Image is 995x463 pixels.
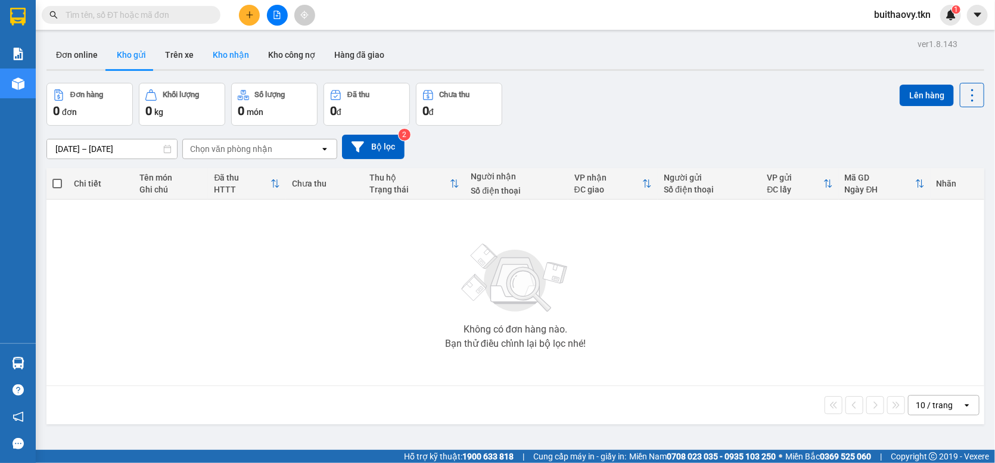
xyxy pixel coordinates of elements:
[900,85,954,106] button: Lên hàng
[464,325,567,334] div: Không có đơn hàng nào.
[139,185,202,194] div: Ghi chú
[962,400,972,410] svg: open
[954,5,958,14] span: 1
[880,450,882,463] span: |
[865,7,940,22] span: buithaovy.tkn
[12,357,24,369] img: warehouse-icon
[369,173,449,182] div: Thu hộ
[245,11,254,19] span: plus
[404,450,514,463] span: Hỗ trợ kỹ thuật:
[761,168,839,200] th: Toggle SortBy
[845,185,915,194] div: Ngày ĐH
[66,8,206,21] input: Tìm tên, số ĐT hoặc mã đơn
[139,83,225,126] button: Khối lượng0kg
[145,104,152,118] span: 0
[929,452,937,461] span: copyright
[208,168,285,200] th: Toggle SortBy
[664,173,755,182] div: Người gửi
[523,450,524,463] span: |
[190,143,272,155] div: Chọn văn phòng nhận
[820,452,871,461] strong: 0369 525 060
[46,83,133,126] button: Đơn hàng0đơn
[952,5,960,14] sup: 1
[267,5,288,26] button: file-add
[937,179,978,188] div: Nhãn
[399,129,411,141] sup: 2
[294,5,315,26] button: aim
[325,41,394,69] button: Hàng đã giao
[574,173,642,182] div: VP nhận
[946,10,956,20] img: icon-new-feature
[13,438,24,449] span: message
[456,237,575,320] img: svg+xml;base64,PHN2ZyBjbGFzcz0ibGlzdC1wbHVnX19zdmciIHhtbG5zPSJodHRwOi8vd3d3LnczLm9yZy8yMDAwL3N2Zy...
[107,41,156,69] button: Kho gửi
[47,139,177,159] input: Select a date range.
[967,5,988,26] button: caret-down
[422,104,429,118] span: 0
[664,185,755,194] div: Số điện thoại
[429,107,434,117] span: đ
[53,104,60,118] span: 0
[62,107,77,117] span: đơn
[839,168,931,200] th: Toggle SortBy
[74,179,128,188] div: Chi tiết
[767,185,823,194] div: ĐC lấy
[440,91,470,99] div: Chưa thu
[330,104,337,118] span: 0
[13,411,24,422] span: notification
[231,83,318,126] button: Số lượng0món
[320,144,329,154] svg: open
[10,8,26,26] img: logo-vxr
[462,452,514,461] strong: 1900 633 818
[70,91,103,99] div: Đơn hàng
[471,172,562,181] div: Người nhận
[273,11,281,19] span: file-add
[629,450,776,463] span: Miền Nam
[767,173,823,182] div: VP gửi
[416,83,502,126] button: Chưa thu0đ
[342,135,405,159] button: Bộ lọc
[239,5,260,26] button: plus
[156,41,203,69] button: Trên xe
[785,450,871,463] span: Miền Bắc
[533,450,626,463] span: Cung cấp máy in - giấy in:
[347,91,369,99] div: Đã thu
[259,41,325,69] button: Kho công nợ
[214,173,270,182] div: Đã thu
[972,10,983,20] span: caret-down
[163,91,199,99] div: Khối lượng
[13,384,24,396] span: question-circle
[247,107,263,117] span: món
[49,11,58,19] span: search
[445,339,586,349] div: Bạn thử điều chỉnh lại bộ lọc nhé!
[369,185,449,194] div: Trạng thái
[214,185,270,194] div: HTTT
[337,107,341,117] span: đ
[139,173,202,182] div: Tên món
[255,91,285,99] div: Số lượng
[916,399,953,411] div: 10 / trang
[779,454,782,459] span: ⚪️
[238,104,244,118] span: 0
[574,185,642,194] div: ĐC giao
[292,179,357,188] div: Chưa thu
[300,11,309,19] span: aim
[471,186,562,195] div: Số điện thoại
[918,38,957,51] div: ver 1.8.143
[363,168,465,200] th: Toggle SortBy
[203,41,259,69] button: Kho nhận
[12,77,24,90] img: warehouse-icon
[568,168,658,200] th: Toggle SortBy
[845,173,915,182] div: Mã GD
[324,83,410,126] button: Đã thu0đ
[12,48,24,60] img: solution-icon
[667,452,776,461] strong: 0708 023 035 - 0935 103 250
[154,107,163,117] span: kg
[46,41,107,69] button: Đơn online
